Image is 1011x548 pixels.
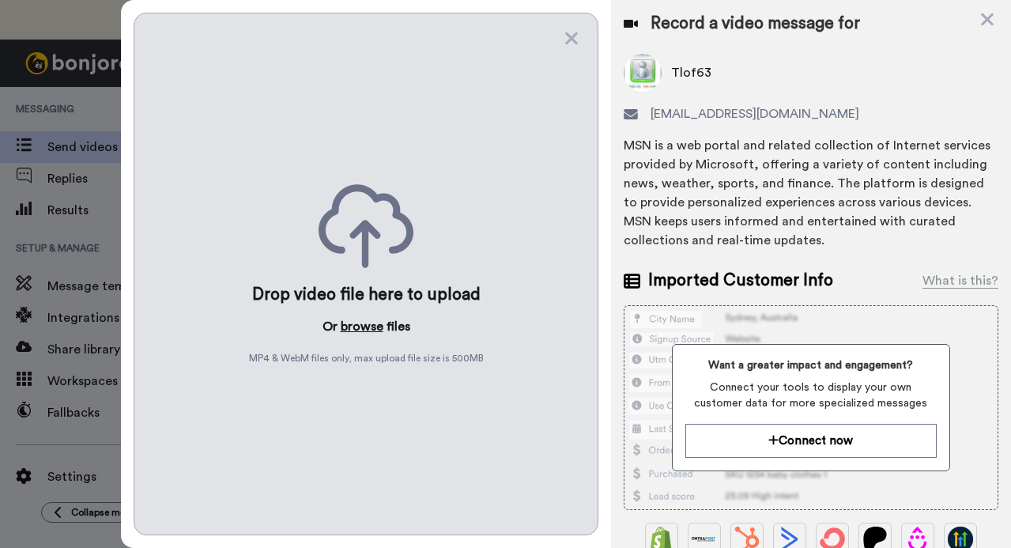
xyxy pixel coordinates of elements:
div: Drop video file here to upload [252,284,481,306]
div: MSN is a web portal and related collection of Internet services provided by Microsoft, offering a... [624,136,998,250]
span: Want a greater impact and engagement? [685,357,937,373]
span: Connect your tools to display your own customer data for more specialized messages [685,380,937,411]
span: MP4 & WebM files only, max upload file size is 500 MB [249,352,484,365]
span: Imported Customer Info [648,269,833,293]
p: Or files [323,317,410,336]
div: What is this? [922,271,998,290]
button: Connect now [685,424,937,458]
button: browse [341,317,383,336]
